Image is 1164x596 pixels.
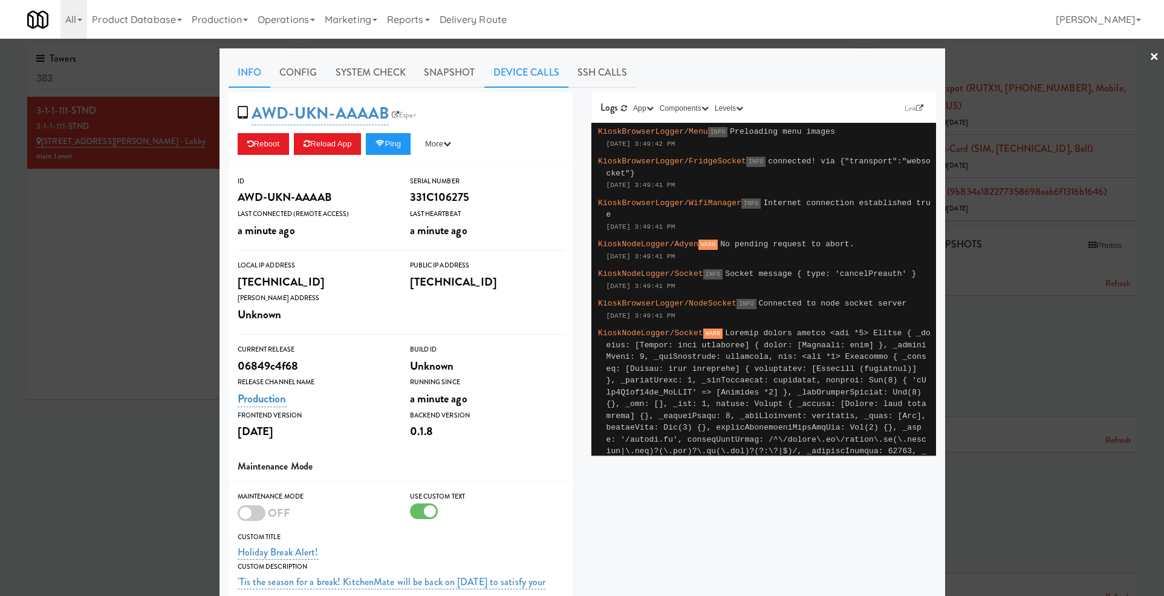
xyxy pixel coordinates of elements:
[270,57,327,88] a: Config
[238,304,392,325] div: Unknown
[238,545,319,560] a: Holiday Break Alert!
[630,102,657,114] button: App
[598,269,703,278] span: KioskNodeLogger/Socket
[703,329,723,339] span: WARN
[410,222,467,238] span: a minute ago
[598,329,703,338] span: KioskNodeLogger/Socket
[238,421,392,442] div: [DATE]
[238,531,564,543] div: Custom Title
[484,57,568,88] a: Device Calls
[606,198,931,220] span: Internet connection established true
[238,376,392,388] div: Release Channel Name
[389,109,419,121] a: Esper
[410,272,564,292] div: [TECHNICAL_ID]
[606,223,675,231] span: [DATE] 3:49:41 PM
[238,390,287,407] a: Production
[410,410,564,422] div: Backend Version
[606,157,931,178] span: connected! via {"transport":"websocket"}
[598,127,708,136] span: KioskBrowserLogger/Menu
[600,100,618,114] span: Logs
[598,299,736,308] span: KioskBrowserLogger/NodeSocket
[725,269,916,278] span: Socket message { type: 'cancelPreauth' }
[606,182,675,189] span: [DATE] 3:49:41 PM
[410,187,564,208] div: 331C106275
[410,344,564,356] div: Build Id
[238,208,392,220] div: Last Connected (Remote Access)
[252,102,389,125] a: AWD-UKN-AAAAB
[410,175,564,188] div: Serial Number
[698,240,718,250] span: WARN
[238,175,392,188] div: ID
[736,299,756,309] span: INFO
[410,356,564,376] div: Unknown
[238,410,392,422] div: Frontend Version
[746,157,766,167] span: INFO
[229,57,270,88] a: Info
[410,260,564,272] div: Public IP Address
[708,127,727,137] span: INFO
[598,198,741,208] span: KioskBrowserLogger/WifiManager
[268,505,290,521] span: OFF
[712,102,746,114] button: Levels
[741,198,761,209] span: INFO
[238,356,392,376] div: 06849c4f68
[598,157,746,166] span: KioskBrowserLogger/FridgeSocket
[410,390,467,407] span: a minute ago
[415,57,484,88] a: Snapshot
[238,459,313,473] span: Maintenance Mode
[238,133,290,155] button: Reboot
[238,561,564,573] div: Custom Description
[606,312,675,319] span: [DATE] 3:49:41 PM
[366,133,411,155] button: Ping
[410,491,564,503] div: Use Custom Text
[606,253,675,260] span: [DATE] 3:49:41 PM
[238,272,392,292] div: [TECHNICAL_ID]
[238,292,392,304] div: [PERSON_NAME] Address
[730,127,835,136] span: Preloading menu images
[759,299,907,308] span: Connected to node socket server
[238,260,392,272] div: Local IP Address
[606,283,675,290] span: [DATE] 3:49:41 PM
[720,240,854,249] span: No pending request to abort.
[606,140,675,148] span: [DATE] 3:49:42 PM
[294,133,361,155] button: Reload App
[598,240,698,249] span: KioskNodeLogger/Adyen
[27,9,48,30] img: Micromart
[410,421,564,442] div: 0.1.8
[568,57,636,88] a: SSH Calls
[1149,39,1159,76] a: ×
[703,269,723,280] span: INFO
[410,208,564,220] div: Last Heartbeat
[415,133,461,155] button: More
[238,187,392,208] div: AWD-UKN-AAAAB
[902,102,927,114] a: Link
[410,376,564,388] div: Running Since
[238,222,295,238] span: a minute ago
[238,344,392,356] div: Current Release
[657,102,712,114] button: Components
[327,57,415,88] a: System Check
[238,491,392,503] div: Maintenance Mode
